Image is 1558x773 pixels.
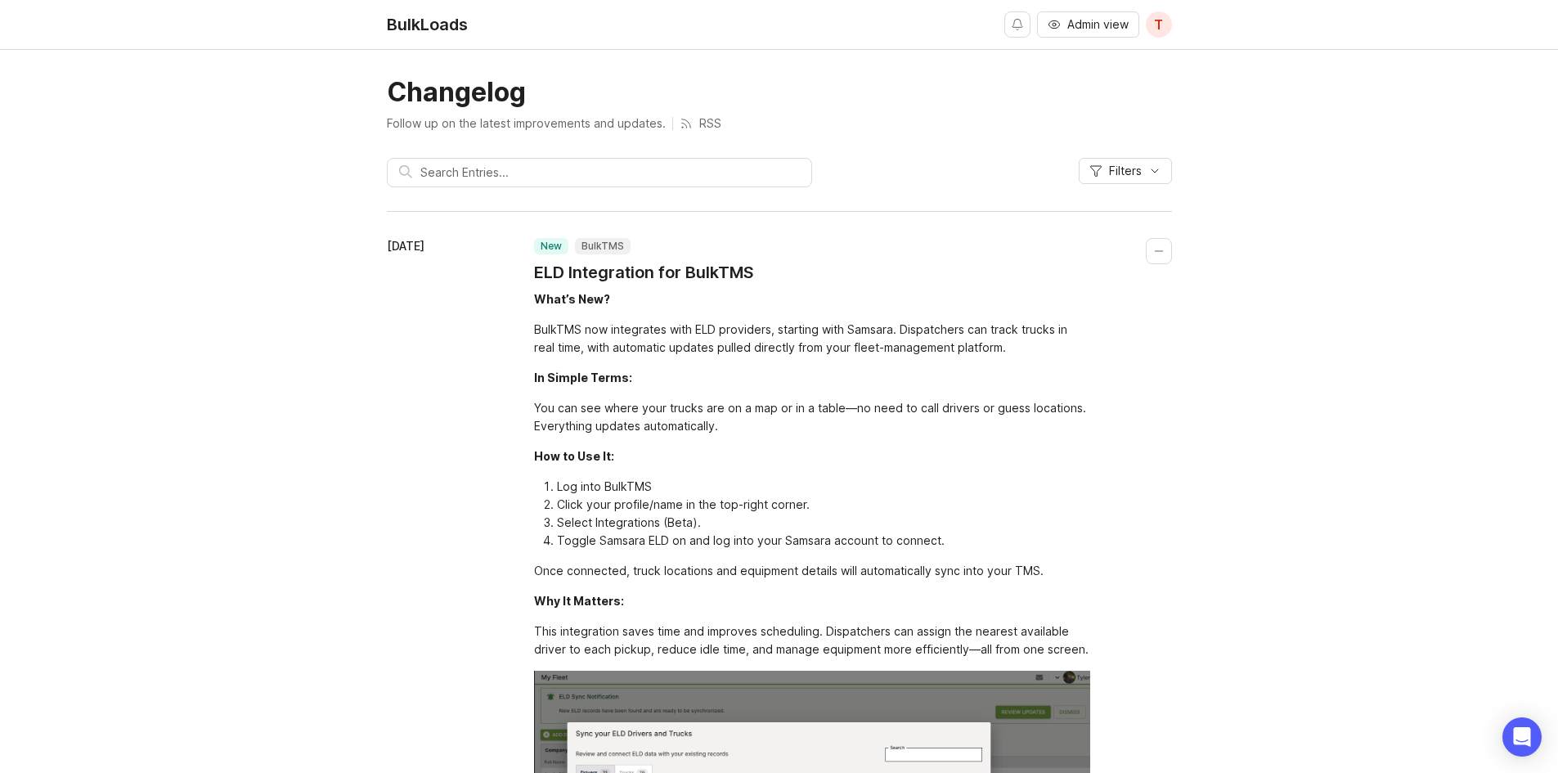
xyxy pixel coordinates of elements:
div: BulkLoads [387,16,468,33]
div: How to Use It: [534,449,614,463]
li: Select Integrations (Beta). [557,514,1090,532]
div: This integration saves time and improves scheduling. Dispatchers can assign the nearest available... [534,622,1090,658]
li: Click your profile/name in the top-right corner. [557,496,1090,514]
button: Admin view [1037,11,1139,38]
li: Toggle Samsara ELD on and log into your Samsara account to connect. [557,532,1090,550]
time: [DATE] [387,239,424,253]
button: T [1146,11,1172,38]
div: In Simple Terms: [534,371,632,384]
button: Notifications [1004,11,1030,38]
div: Once connected, truck locations and equipment details will automatically sync into your TMS. [534,562,1090,580]
input: Search Entries... [420,164,800,182]
p: BulkTMS [581,240,624,253]
div: You can see where your trucks are on a map or in a table—no need to call drivers or guess locatio... [534,399,1090,435]
span: Admin view [1067,16,1129,33]
div: What’s New? [534,292,610,306]
p: new [541,240,562,253]
button: Filters [1079,158,1172,184]
div: BulkTMS now integrates with ELD providers, starting with Samsara. Dispatchers can track trucks in... [534,321,1090,357]
div: Why It Matters: [534,594,624,608]
a: RSS [680,115,721,132]
p: Follow up on the latest improvements and updates. [387,115,666,132]
p: RSS [699,115,721,132]
span: T [1154,15,1163,34]
div: Open Intercom Messenger [1502,717,1542,757]
li: Log into BulkTMS [557,478,1090,496]
a: ELD Integration for BulkTMS [534,261,754,284]
button: Collapse changelog entry [1146,238,1172,264]
span: Filters [1109,163,1142,179]
h1: Changelog [387,76,1172,109]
